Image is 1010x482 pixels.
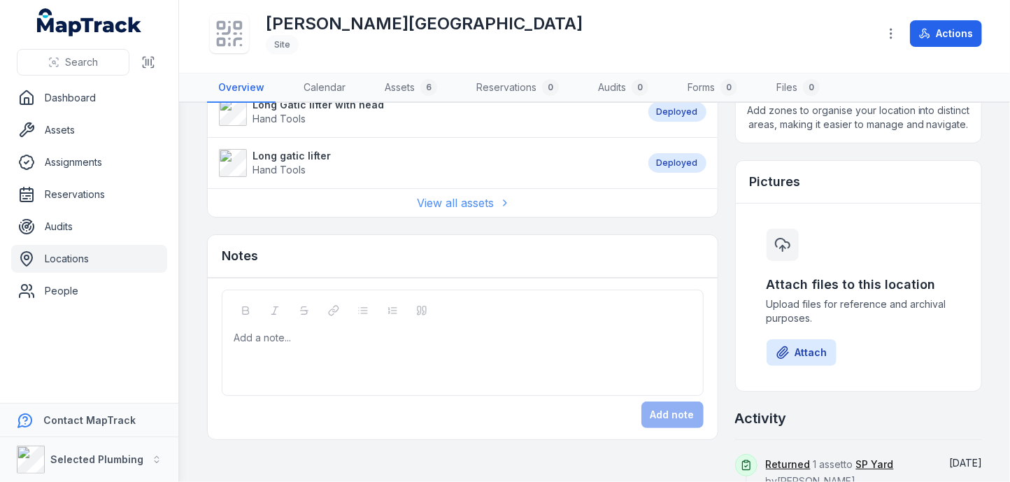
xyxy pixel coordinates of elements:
strong: Contact MapTrack [43,414,136,426]
strong: Long gatic lifter [252,149,331,163]
span: Search [65,55,98,69]
h3: Notes [222,246,258,266]
span: Upload files for reference and archival purposes. [767,297,951,325]
a: Long gatic lifterHand Tools [219,149,634,177]
div: 0 [542,79,559,96]
a: Reservations [11,180,167,208]
a: Reservations0 [465,73,570,103]
a: Audits [11,213,167,241]
time: 8/20/2025, 2:51:55 PM [949,457,982,469]
div: 0 [632,79,648,96]
a: Calendar [292,73,357,103]
a: Returned [766,458,811,472]
div: Deployed [648,153,706,173]
div: 0 [720,79,737,96]
div: Deployed [648,102,706,122]
a: Forms0 [676,73,748,103]
a: People [11,277,167,305]
span: Hand Tools [252,113,306,125]
span: Hand Tools [252,164,306,176]
h1: [PERSON_NAME][GEOGRAPHIC_DATA] [266,13,583,35]
h3: Attach files to this location [767,275,951,295]
span: Add zones to organise your location into distinct areas, making it easier to manage and navigate. [736,92,981,143]
a: Assets [11,116,167,144]
button: Attach [767,339,837,366]
a: SP Yard [856,458,894,472]
a: Long Gatic lifter with headHand Tools [219,98,634,126]
a: Locations [11,245,167,273]
button: Search [17,49,129,76]
h2: Activity [735,409,787,428]
strong: Long Gatic lifter with head [252,98,384,112]
button: Actions [910,20,982,47]
a: Overview [207,73,276,103]
h3: Pictures [750,172,801,192]
div: 0 [803,79,820,96]
a: Assets6 [374,73,448,103]
span: [DATE] [949,457,982,469]
a: Files0 [765,73,831,103]
a: Assignments [11,148,167,176]
a: Dashboard [11,84,167,112]
strong: Selected Plumbing [50,453,143,465]
a: View all assets [417,194,508,211]
a: MapTrack [37,8,142,36]
div: 6 [420,79,437,96]
a: Audits0 [587,73,660,103]
div: Site [266,35,299,55]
